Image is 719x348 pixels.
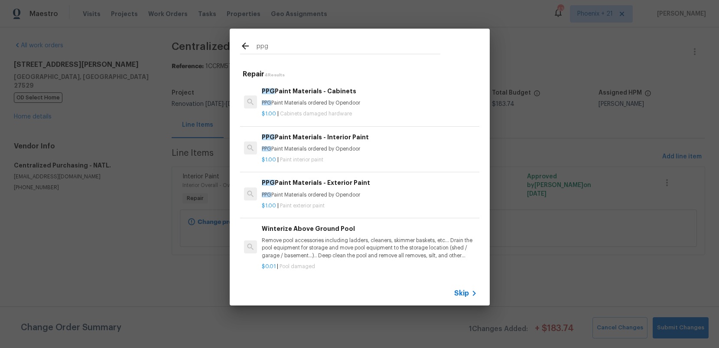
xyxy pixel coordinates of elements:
[262,111,276,116] span: $1.00
[262,99,477,107] p: Paint Materials ordered by Opendoor
[262,237,477,259] p: Remove pool accessories including ladders, cleaners, skimmer baskets, etc… Drain the pool equipme...
[262,145,477,153] p: Paint Materials ordered by Opendoor
[262,134,275,140] span: PPG
[262,191,477,199] p: Paint Materials ordered by Opendoor
[262,178,477,187] h6: Paint Materials - Exterior Paint
[262,88,275,94] span: PPG
[257,41,440,54] input: Search issues or repairs
[454,289,469,298] span: Skip
[262,110,477,118] p: |
[280,111,352,116] span: Cabinets damaged hardware
[243,70,479,79] h5: Repair
[262,157,276,162] span: $1.00
[262,180,275,186] span: PPG
[262,132,477,142] h6: Paint Materials - Interior Paint
[262,156,477,164] p: |
[280,264,315,269] span: Pool damaged
[262,146,271,151] span: PPG
[262,224,477,233] h6: Winterize Above Ground Pool
[262,86,477,96] h6: Paint Materials - Cabinets
[264,73,285,77] span: 4 Results
[262,100,271,105] span: PPG
[262,202,477,210] p: |
[262,264,276,269] span: $0.01
[280,203,325,208] span: Paint exterior paint
[262,263,477,270] p: |
[280,157,323,162] span: Paint interior paint
[262,192,271,197] span: PPG
[262,203,276,208] span: $1.00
